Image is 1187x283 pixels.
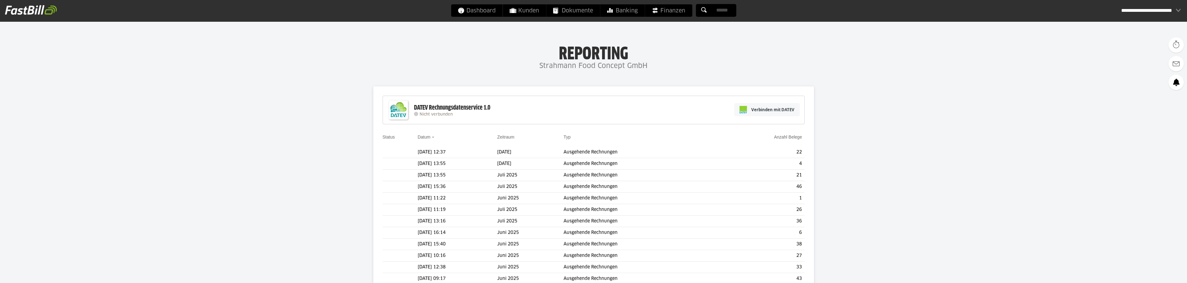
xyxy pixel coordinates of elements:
td: [DATE] 13:55 [418,170,497,181]
span: Banking [607,4,638,17]
img: sort_desc.gif [432,137,436,138]
td: 21 [717,170,804,181]
a: Banking [600,4,645,17]
a: Typ [564,135,571,139]
td: Juni 2025 [497,250,564,262]
td: Ausgehende Rechnungen [564,181,717,193]
h1: Reporting [62,44,1125,60]
td: 4 [717,158,804,170]
td: Juni 2025 [497,193,564,204]
td: Ausgehende Rechnungen [564,170,717,181]
td: 46 [717,181,804,193]
td: 36 [717,216,804,227]
a: Datum [418,135,430,139]
td: Ausgehende Rechnungen [564,204,717,216]
img: fastbill_logo_white.png [5,5,57,15]
td: [DATE] 10:16 [418,250,497,262]
td: Ausgehende Rechnungen [564,227,717,239]
td: [DATE] 11:19 [418,204,497,216]
td: [DATE] 12:37 [418,147,497,158]
td: [DATE] [497,158,564,170]
td: [DATE] 15:40 [418,239,497,250]
td: Juli 2025 [497,216,564,227]
td: Ausgehende Rechnungen [564,250,717,262]
td: Ausgehende Rechnungen [564,158,717,170]
span: Kunden [510,4,539,17]
a: Verbinden mit DATEV [734,103,800,116]
img: DATEV-Datenservice Logo [386,98,411,122]
td: 27 [717,250,804,262]
td: 22 [717,147,804,158]
td: 26 [717,204,804,216]
td: [DATE] 16:14 [418,227,497,239]
td: Ausgehende Rechnungen [564,147,717,158]
td: [DATE] 12:38 [418,262,497,273]
td: Ausgehende Rechnungen [564,262,717,273]
td: 6 [717,227,804,239]
td: Ausgehende Rechnungen [564,216,717,227]
td: [DATE] [497,147,564,158]
td: Juli 2025 [497,170,564,181]
td: 38 [717,239,804,250]
td: [DATE] 15:36 [418,181,497,193]
a: Dokumente [546,4,600,17]
td: Juli 2025 [497,181,564,193]
a: Anzahl Belege [774,135,802,139]
td: [DATE] 13:16 [418,216,497,227]
td: Juni 2025 [497,227,564,239]
a: Zeitraum [497,135,514,139]
td: 1 [717,193,804,204]
td: Juni 2025 [497,239,564,250]
span: Finanzen [652,4,685,17]
a: Finanzen [645,4,692,17]
td: 33 [717,262,804,273]
td: Juli 2025 [497,204,564,216]
td: [DATE] 11:22 [418,193,497,204]
img: pi-datev-logo-farbig-24.svg [740,106,747,113]
span: Verbinden mit DATEV [751,107,794,113]
a: Status [383,135,395,139]
a: Kunden [503,4,546,17]
td: Ausgehende Rechnungen [564,193,717,204]
iframe: Öffnet ein Widget, in dem Sie weitere Informationen finden [1139,264,1181,280]
td: Ausgehende Rechnungen [564,239,717,250]
span: Nicht verbunden [420,112,453,116]
div: DATEV Rechnungsdatenservice 1.0 [414,104,490,112]
td: Juni 2025 [497,262,564,273]
span: Dashboard [458,4,496,17]
td: [DATE] 13:55 [418,158,497,170]
a: Dashboard [451,4,502,17]
span: Dokumente [553,4,593,17]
